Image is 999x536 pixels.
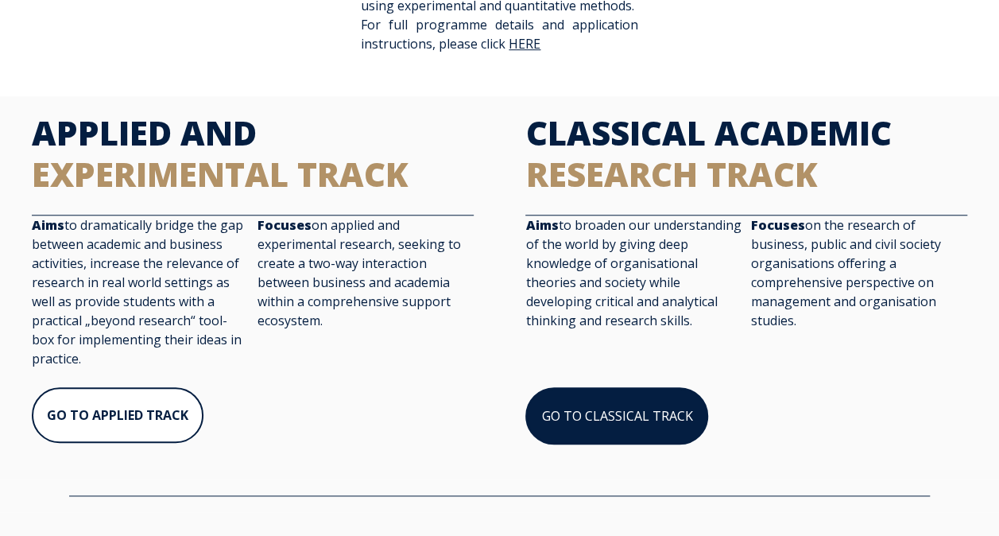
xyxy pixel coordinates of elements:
span: on applied and experimental research, seeking to create a two-way interaction between business an... [257,216,461,329]
a: GO TO APPLIED TRACK [32,387,203,443]
span: on the research of business, public and civil society organisations offering a comprehensive pers... [751,216,941,329]
a: GO TO CLASSICAL TRACK [525,387,708,445]
strong: Focuses [751,216,805,234]
a: HERE [509,35,540,52]
strong: Focuses [257,216,312,234]
span: EXPERIMENTAL TRACK [32,151,409,196]
span: For full programme details and application instructions, please click [361,16,637,52]
span: to broaden our understanding of the world by giving deep knowledge of organisational theories and... [525,216,741,329]
strong: Aims [32,216,64,234]
h2: CLASSICAL ACADEMIC [525,112,967,196]
strong: Aims [525,216,558,234]
h2: APPLIED AND [32,112,474,196]
span: RESEARCH TRACK [525,151,817,196]
span: to dramatically bridge the gap between academic and business activities, increase the relevance o... [32,216,243,367]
